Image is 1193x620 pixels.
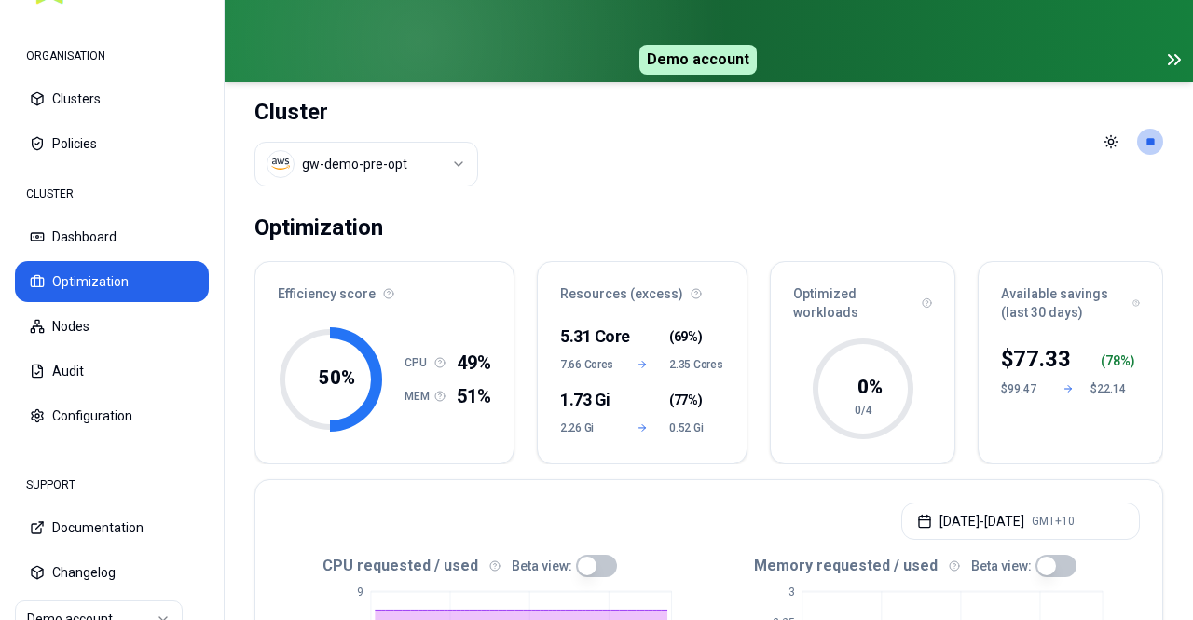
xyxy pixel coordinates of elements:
[674,327,698,346] span: 69%
[669,420,724,435] span: 0.52 Gi
[357,586,363,599] tspan: 9
[302,155,407,173] div: gw-demo-pre-opt
[254,97,478,127] h1: Cluster
[15,175,209,213] div: CLUSTER
[15,466,209,503] div: SUPPORT
[15,351,209,392] button: Audit
[512,557,572,575] p: Beta view:
[15,37,209,75] div: ORGANISATION
[560,420,615,435] span: 2.26 Gi
[254,142,478,186] button: Select a value
[1101,351,1135,370] div: ( %)
[1001,344,1071,374] div: $
[15,216,209,257] button: Dashboard
[971,557,1032,575] p: Beta view:
[979,262,1162,333] div: Available savings (last 30 days)
[15,123,209,164] button: Policies
[255,262,514,314] div: Efficiency score
[278,555,709,577] div: CPU requested / used
[1013,344,1071,374] p: 77.33
[15,507,209,548] button: Documentation
[271,155,290,173] img: aws
[457,383,491,409] span: 51%
[854,404,871,417] tspan: 0/4
[669,327,702,346] span: ( )
[857,376,882,398] tspan: 0 %
[788,586,794,599] tspan: 3
[15,78,209,119] button: Clusters
[457,350,491,376] span: 49%
[901,503,1140,540] button: [DATE]-[DATE]GMT+10
[560,324,615,350] div: 5.31 Core
[405,355,434,370] h1: CPU
[538,262,747,314] div: Resources (excess)
[405,389,434,404] h1: MEM
[709,555,1141,577] div: Memory requested / used
[15,552,209,593] button: Changelog
[1032,514,1075,529] span: GMT+10
[560,387,615,413] div: 1.73 Gi
[254,209,383,246] div: Optimization
[669,391,702,409] span: ( )
[319,366,355,389] tspan: 50 %
[771,262,954,333] div: Optimized workloads
[1001,381,1046,396] div: $99.47
[1105,351,1120,370] p: 78
[15,261,209,302] button: Optimization
[560,357,615,372] span: 7.66 Cores
[15,306,209,347] button: Nodes
[1090,381,1135,396] div: $22.14
[669,357,724,372] span: 2.35 Cores
[639,45,757,75] span: Demo account
[674,391,698,409] span: 77%
[15,395,209,436] button: Configuration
